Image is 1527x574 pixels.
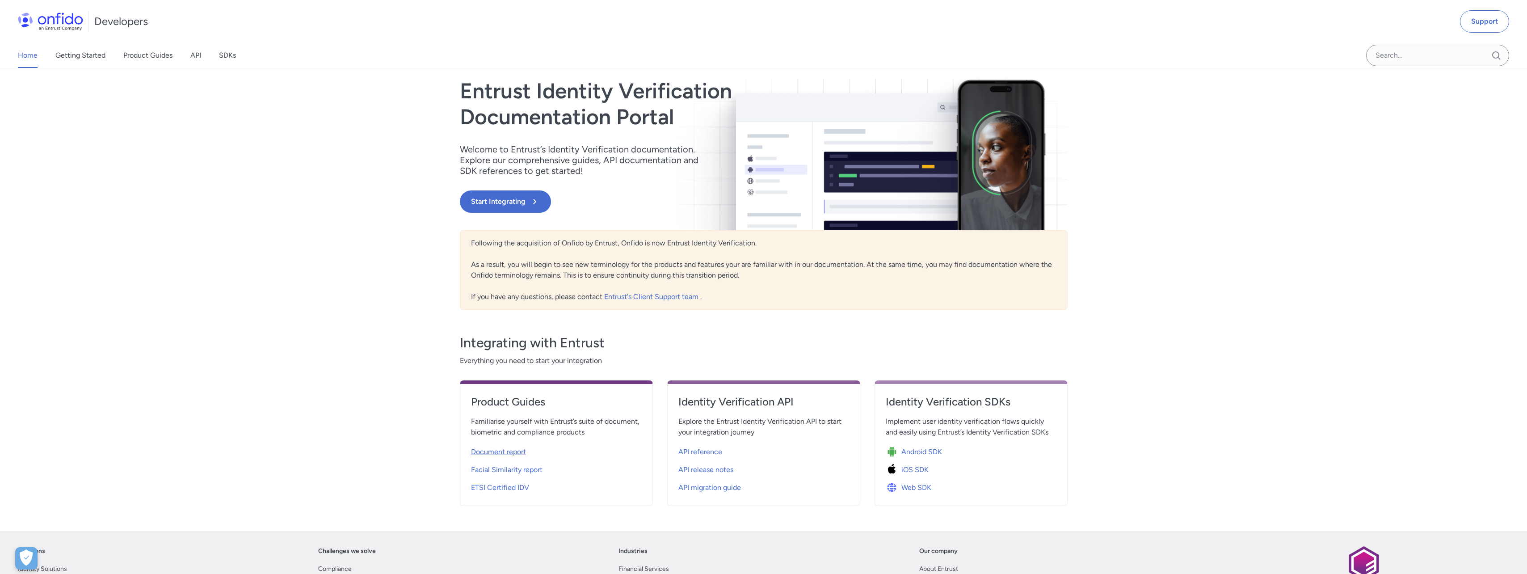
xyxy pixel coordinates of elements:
button: Start Integrating [460,190,551,213]
button: Open Preferences [15,547,38,570]
span: Document report [471,447,526,457]
input: Onfido search input field [1366,45,1509,66]
a: Solutions [18,546,45,557]
a: Home [18,43,38,68]
h4: Identity Verification API [678,395,849,409]
a: API migration guide [678,477,849,495]
span: API reference [678,447,722,457]
span: Android SDK [901,447,942,457]
a: API reference [678,441,849,459]
span: API migration guide [678,482,741,493]
span: Implement user identity verification flows quickly and easily using Entrust’s Identity Verificati... [886,416,1056,438]
span: Everything you need to start your integration [460,355,1068,366]
a: Icon Web SDKWeb SDK [886,477,1056,495]
a: Challenges we solve [318,546,376,557]
h1: Developers [94,14,148,29]
a: Start Integrating [460,190,885,213]
a: Entrust's Client Support team [604,292,700,301]
img: Icon iOS SDK [886,464,901,476]
a: Product Guides [471,395,642,416]
img: Icon Web SDK [886,481,901,494]
a: SDKs [219,43,236,68]
span: ETSI Certified IDV [471,482,529,493]
a: Identity Verification SDKs [886,395,1056,416]
a: Identity Verification API [678,395,849,416]
a: Document report [471,441,642,459]
h1: Entrust Identity Verification Documentation Portal [460,78,885,130]
a: Icon Android SDKAndroid SDK [886,441,1056,459]
a: API [190,43,201,68]
a: ETSI Certified IDV [471,477,642,495]
span: Web SDK [901,482,931,493]
p: Welcome to Entrust’s Identity Verification documentation. Explore our comprehensive guides, API d... [460,144,710,176]
a: API release notes [678,459,849,477]
a: Product Guides [123,43,172,68]
img: Onfido Logo [18,13,83,30]
a: Icon iOS SDKiOS SDK [886,459,1056,477]
a: Support [1460,10,1509,33]
div: Cookie Preferences [15,547,38,570]
h3: Integrating with Entrust [460,334,1068,352]
img: Icon Android SDK [886,446,901,458]
a: Getting Started [55,43,105,68]
span: Facial Similarity report [471,464,543,475]
a: Facial Similarity report [471,459,642,477]
div: Following the acquisition of Onfido by Entrust, Onfido is now Entrust Identity Verification. As a... [460,230,1068,310]
h4: Identity Verification SDKs [886,395,1056,409]
span: iOS SDK [901,464,929,475]
span: Explore the Entrust Identity Verification API to start your integration journey [678,416,849,438]
span: Familiarise yourself with Entrust’s suite of document, biometric and compliance products [471,416,642,438]
a: Industries [618,546,648,557]
span: API release notes [678,464,733,475]
h4: Product Guides [471,395,642,409]
a: Our company [919,546,958,557]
